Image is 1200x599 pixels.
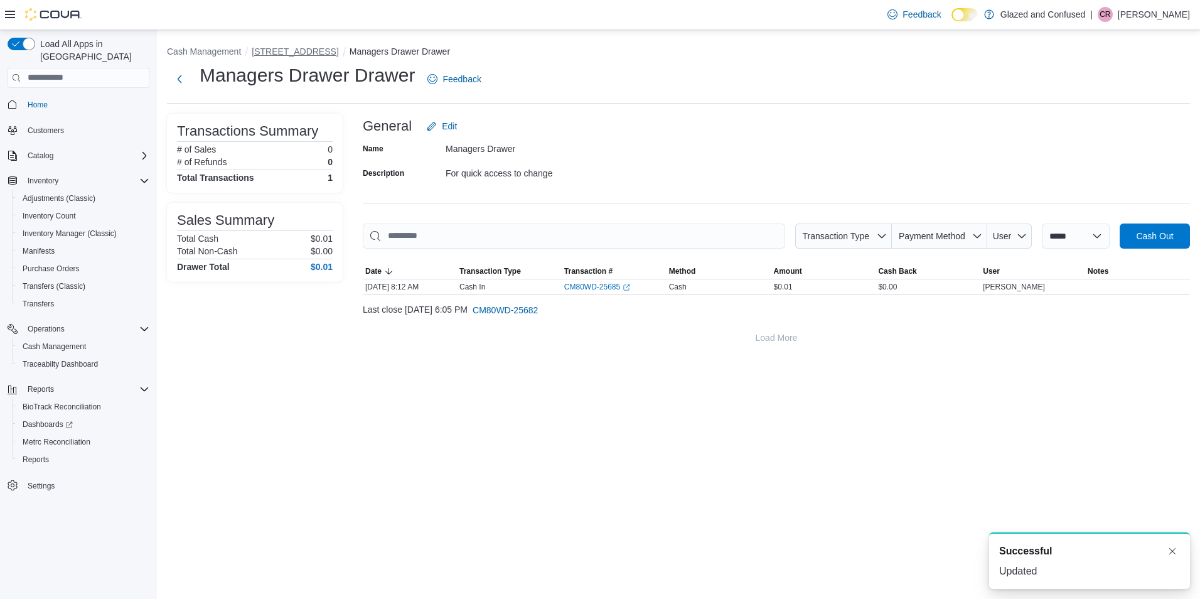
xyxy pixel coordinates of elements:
button: Inventory [23,173,63,188]
button: Reports [3,380,154,398]
span: Dashboards [18,417,149,432]
a: Home [23,97,53,112]
span: Operations [23,321,149,337]
h3: Transactions Summary [177,124,318,139]
span: Transfers (Classic) [23,281,85,291]
span: Transaction Type [802,231,869,241]
h4: Drawer Total [177,262,230,272]
div: Updated [999,564,1180,579]
button: Date [363,264,457,279]
a: Transfers (Classic) [18,279,90,294]
span: User [993,231,1012,241]
h4: Total Transactions [177,173,254,183]
button: Operations [23,321,70,337]
p: | [1090,7,1093,22]
span: Metrc Reconciliation [18,434,149,450]
div: Managers Drawer [446,139,614,154]
a: CM80WD-25685External link [564,282,630,292]
button: Adjustments (Classic) [13,190,154,207]
a: Transfers [18,296,59,311]
a: Reports [18,452,54,467]
button: Managers Drawer Drawer [350,46,450,57]
span: Purchase Orders [18,261,149,276]
a: Manifests [18,244,60,259]
span: Settings [28,481,55,491]
a: Dashboards [13,416,154,433]
a: BioTrack Reconciliation [18,399,106,414]
span: Edit [442,120,457,132]
span: Transfers [18,296,149,311]
button: [STREET_ADDRESS] [252,46,338,57]
a: Purchase Orders [18,261,85,276]
button: Transaction Type [795,224,892,249]
button: Edit [422,114,462,139]
button: Notes [1085,264,1190,279]
span: Traceabilty Dashboard [23,359,98,369]
span: Load All Apps in [GEOGRAPHIC_DATA] [35,38,149,63]
button: Method [667,264,771,279]
span: Metrc Reconciliation [23,437,90,447]
button: Transaction # [562,264,667,279]
button: User [980,264,1085,279]
img: Cova [25,8,82,21]
span: Inventory Manager (Classic) [18,226,149,241]
button: Metrc Reconciliation [13,433,154,451]
span: Inventory Manager (Classic) [23,229,117,239]
h6: # of Refunds [177,157,227,167]
span: Settings [23,477,149,493]
a: Feedback [882,2,946,27]
button: Reports [23,382,59,397]
p: 0 [328,157,333,167]
h4: 1 [328,173,333,183]
button: Next [167,67,192,92]
h4: $0.01 [311,262,333,272]
button: BioTrack Reconciliation [13,398,154,416]
button: Amount [771,264,876,279]
button: Inventory Count [13,207,154,225]
div: Cody Rosenthal [1098,7,1113,22]
h1: Managers Drawer Drawer [200,63,415,88]
span: Customers [23,122,149,138]
button: Operations [3,320,154,338]
button: Dismiss toast [1165,544,1180,559]
span: BioTrack Reconciliation [23,402,101,412]
button: Cash Management [13,338,154,355]
span: Traceabilty Dashboard [18,357,149,372]
button: Settings [3,476,154,494]
span: Inventory [23,173,149,188]
span: Cash [669,282,687,292]
p: 0 [328,144,333,154]
span: Notes [1088,266,1108,276]
span: Method [669,266,696,276]
span: Transfers [23,299,54,309]
span: Cash Back [878,266,916,276]
button: Catalog [3,147,154,165]
a: Metrc Reconciliation [18,434,95,450]
span: Payment Method [899,231,965,241]
span: Adjustments (Classic) [18,191,149,206]
button: Load More [363,325,1190,350]
a: Inventory Manager (Classic) [18,226,122,241]
button: Inventory Manager (Classic) [13,225,154,242]
span: Reports [18,452,149,467]
span: Transaction # [564,266,613,276]
nav: Complex example [8,90,149,527]
button: Transfers (Classic) [13,278,154,295]
span: Reports [23,455,49,465]
button: Payment Method [892,224,987,249]
button: Reports [13,451,154,468]
button: Purchase Orders [13,260,154,278]
span: Feedback [442,73,481,85]
span: CM80WD-25682 [473,304,538,316]
input: This is a search bar. As you type, the results lower in the page will automatically filter. [363,224,785,249]
h6: Total Cash [177,234,218,244]
div: [DATE] 8:12 AM [363,279,457,294]
span: Operations [28,324,65,334]
span: Inventory Count [23,211,76,221]
span: Cash Management [18,339,149,354]
button: Transaction Type [457,264,562,279]
p: Glazed and Confused [1000,7,1085,22]
a: Dashboards [18,417,78,432]
svg: External link [623,284,630,291]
